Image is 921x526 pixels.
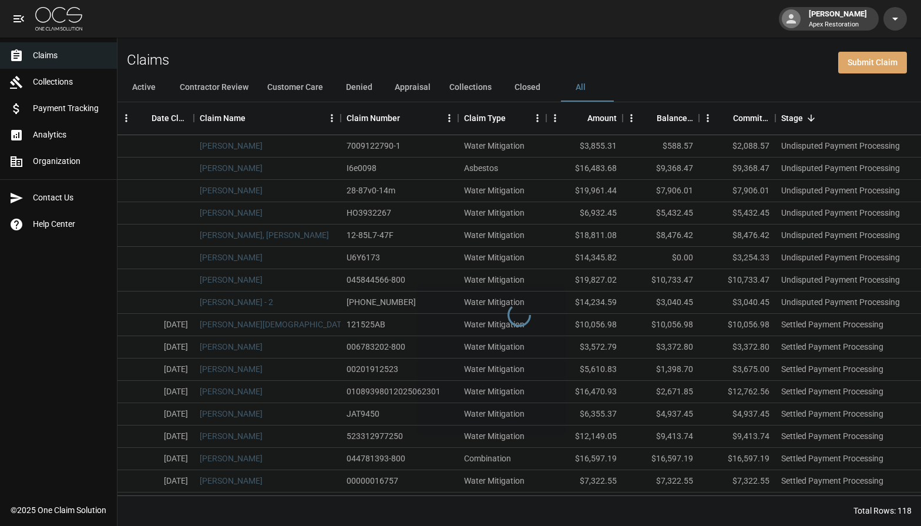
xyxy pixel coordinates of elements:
[546,109,564,127] button: Menu
[332,73,385,102] button: Denied
[33,218,107,230] span: Help Center
[838,52,907,73] a: Submit Claim
[501,73,554,102] button: Closed
[733,102,769,135] div: Committed Amount
[200,102,246,135] div: Claim Name
[33,192,107,204] span: Contact Us
[640,110,657,126] button: Sort
[554,73,607,102] button: All
[117,109,135,127] button: Menu
[33,76,107,88] span: Collections
[781,102,803,135] div: Stage
[258,73,332,102] button: Customer Care
[623,109,640,127] button: Menu
[623,102,699,135] div: Balance Due
[33,129,107,141] span: Analytics
[809,20,867,30] p: Apex Restoration
[853,505,912,517] div: Total Rows: 118
[35,7,82,31] img: ocs-logo-white-transparent.png
[33,49,107,62] span: Claims
[385,73,440,102] button: Appraisal
[458,102,546,135] div: Claim Type
[117,73,170,102] button: Active
[170,73,258,102] button: Contractor Review
[246,110,262,126] button: Sort
[152,102,188,135] div: Date Claim Settled
[529,109,546,127] button: Menu
[33,155,107,167] span: Organization
[323,109,341,127] button: Menu
[127,52,169,69] h2: Claims
[717,110,733,126] button: Sort
[699,109,717,127] button: Menu
[117,73,921,102] div: dynamic tabs
[506,110,522,126] button: Sort
[657,102,693,135] div: Balance Due
[341,102,458,135] div: Claim Number
[7,7,31,31] button: open drawer
[135,110,152,126] button: Sort
[33,102,107,115] span: Payment Tracking
[400,110,416,126] button: Sort
[803,110,819,126] button: Sort
[194,102,341,135] div: Claim Name
[571,110,587,126] button: Sort
[117,102,194,135] div: Date Claim Settled
[347,102,400,135] div: Claim Number
[804,8,872,29] div: [PERSON_NAME]
[699,102,775,135] div: Committed Amount
[441,109,458,127] button: Menu
[587,102,617,135] div: Amount
[464,102,506,135] div: Claim Type
[546,102,623,135] div: Amount
[11,504,106,516] div: © 2025 One Claim Solution
[440,73,501,102] button: Collections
